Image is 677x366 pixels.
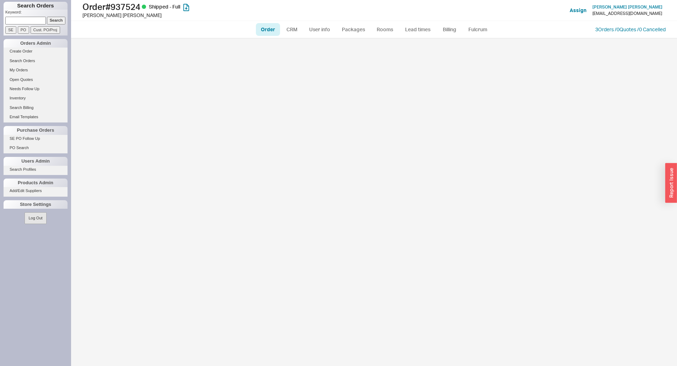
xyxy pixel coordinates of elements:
a: User info [304,23,335,36]
input: SE [5,26,16,34]
a: CRM [281,23,302,36]
span: [PERSON_NAME] [PERSON_NAME] [592,4,662,10]
a: Create Order [4,48,68,55]
a: Order [256,23,280,36]
div: [EMAIL_ADDRESS][DOMAIN_NAME] [592,11,662,16]
p: Keyword: [5,10,68,17]
a: Packages [337,23,370,36]
div: Purchase Orders [4,126,68,135]
a: Rooms [372,23,398,36]
a: Email Templates [4,113,68,121]
div: Orders Admin [4,39,68,48]
h1: Order # 937524 [82,2,340,12]
input: PO [18,26,29,34]
a: Lead times [400,23,436,36]
a: Search Billing [4,104,68,111]
a: Billing [437,23,462,36]
span: Shipped - Full [149,4,180,10]
div: Users Admin [4,157,68,165]
button: Log Out [25,212,46,224]
div: Products Admin [4,179,68,187]
h1: Search Orders [4,2,68,10]
a: Fulcrum [463,23,493,36]
a: [PERSON_NAME] [PERSON_NAME] [592,5,662,10]
div: Store Settings [4,200,68,209]
input: Search [47,17,66,24]
div: [PERSON_NAME] [PERSON_NAME] [82,12,340,19]
input: Cust. PO/Proj [31,26,60,34]
a: SE PO Follow Up [4,135,68,142]
a: Search Orders [4,57,68,65]
a: Search Profiles [4,166,68,173]
span: Needs Follow Up [10,87,39,91]
a: Inventory [4,94,68,102]
a: Needs Follow Up [4,85,68,93]
a: 3Orders /0Quotes /0 Cancelled [595,26,666,32]
button: Assign [570,7,586,14]
a: My Orders [4,66,68,74]
a: PO Search [4,144,68,152]
a: Open Quotes [4,76,68,83]
a: Add/Edit Suppliers [4,187,68,195]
